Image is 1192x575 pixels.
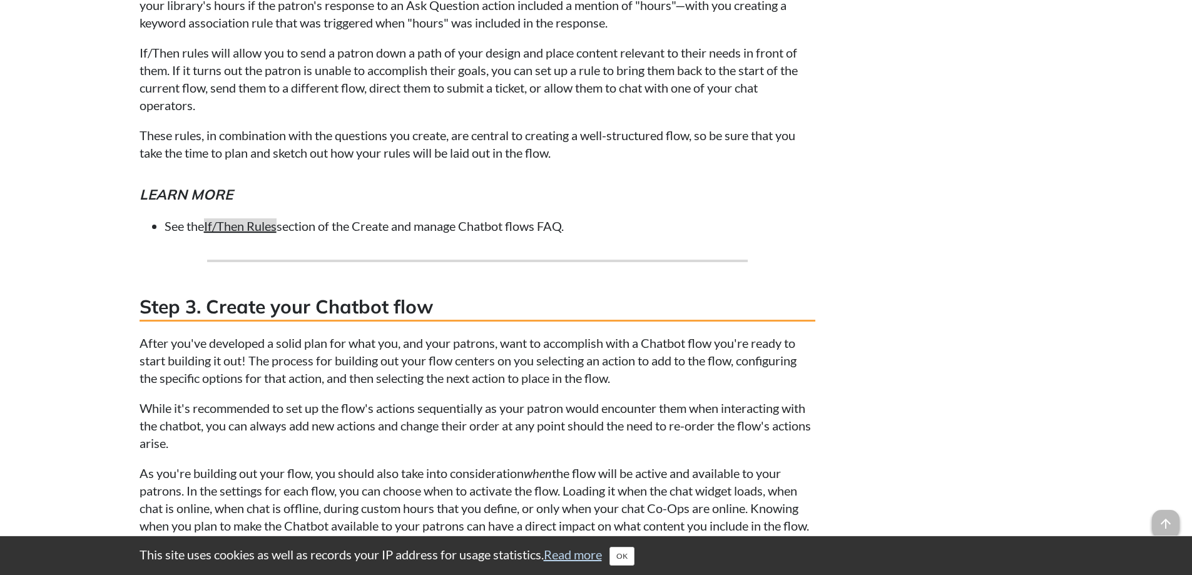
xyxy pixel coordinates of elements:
[140,44,815,114] p: If/Then rules will allow you to send a patron down a path of your design and place content releva...
[140,185,815,205] h5: Learn more
[140,399,815,452] p: While it's recommended to set up the flow's actions sequentially as your patron would encounter t...
[204,218,277,233] a: If/Then Rules
[1152,510,1179,537] span: arrow_upward
[140,334,815,387] p: After you've developed a solid plan for what you, and your patrons, want to accomplish with a Cha...
[127,546,1066,566] div: This site uses cookies as well as records your IP address for usage statistics.
[1152,511,1179,526] a: arrow_upward
[140,126,815,161] p: These rules, in combination with the questions you create, are central to creating a well-structu...
[524,466,552,481] em: when
[609,547,634,566] button: Close
[140,293,815,322] h3: Step 3. Create your Chatbot flow
[544,547,602,562] a: Read more
[140,464,815,534] p: As you're building out your flow, you should also take into consideration the flow will be active...
[165,217,815,235] li: See the section of the Create and manage Chatbot flows FAQ.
